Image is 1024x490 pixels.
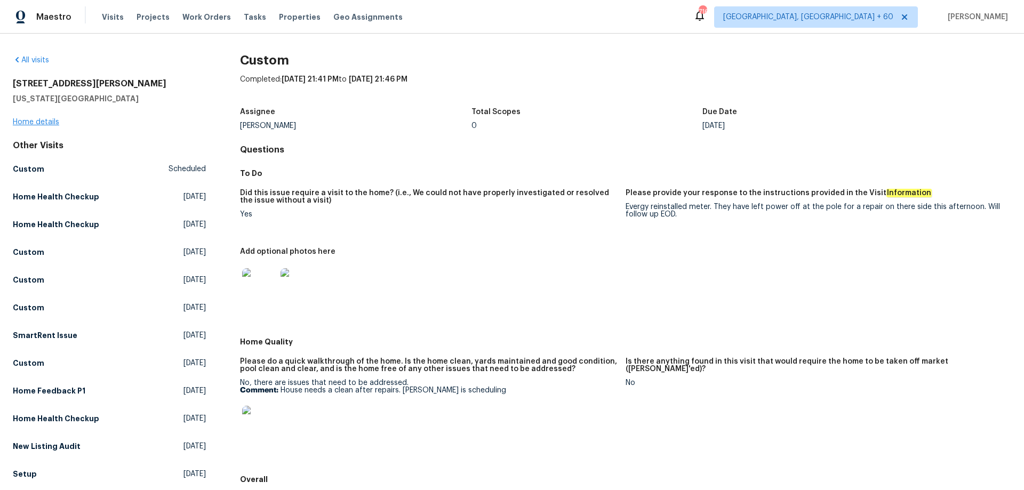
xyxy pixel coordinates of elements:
span: [DATE] 21:46 PM [349,76,407,83]
h5: Custom [13,247,44,258]
div: [DATE] [702,122,934,130]
h5: Custom [13,275,44,285]
h2: [STREET_ADDRESS][PERSON_NAME] [13,78,206,89]
span: [DATE] 21:41 PM [282,76,339,83]
span: Visits [102,12,124,22]
a: Custom[DATE] [13,354,206,373]
h5: Setup [13,469,37,479]
a: Custom[DATE] [13,243,206,262]
h5: SmartRent Issue [13,330,77,341]
a: Custom[DATE] [13,298,206,317]
a: CustomScheduled [13,159,206,179]
h5: Add optional photos here [240,248,335,255]
span: [DATE] [183,302,206,313]
h5: Custom [13,358,44,368]
span: [DATE] [183,275,206,285]
span: [DATE] [183,469,206,479]
a: Home Feedback P1[DATE] [13,381,206,400]
b: Comment: [240,387,278,394]
span: [DATE] [183,385,206,396]
span: [DATE] [183,219,206,230]
h5: New Listing Audit [13,441,81,452]
span: Tasks [244,13,266,21]
div: Evergy reinstalled meter. They have left power off at the pole for a repair on there side this af... [626,203,1003,218]
span: [DATE] [183,330,206,341]
h4: Questions [240,144,1011,155]
a: New Listing Audit[DATE] [13,437,206,456]
div: Other Visits [13,140,206,151]
h5: Home Health Checkup [13,219,99,230]
span: Projects [137,12,170,22]
h5: Custom [13,302,44,313]
a: Setup[DATE] [13,464,206,484]
span: [DATE] [183,191,206,202]
div: 716 [699,6,706,17]
h5: Please do a quick walkthrough of the home. Is the home clean, yards maintained and good condition... [240,358,617,373]
h5: Is there anything found in this visit that would require the home to be taken off market ([PERSON... [626,358,1003,373]
h5: [US_STATE][GEOGRAPHIC_DATA] [13,93,206,104]
span: [DATE] [183,413,206,424]
a: Custom[DATE] [13,270,206,290]
span: [PERSON_NAME] [943,12,1008,22]
h5: To Do [240,168,1011,179]
a: Home Health Checkup[DATE] [13,215,206,234]
div: Yes [240,211,617,218]
a: Home Health Checkup[DATE] [13,409,206,428]
span: [DATE] [183,358,206,368]
h5: Assignee [240,108,275,116]
h5: Overall [240,474,1011,485]
h5: Home Feedback P1 [13,385,85,396]
div: No [626,379,1003,387]
span: [GEOGRAPHIC_DATA], [GEOGRAPHIC_DATA] + 60 [723,12,893,22]
h5: Due Date [702,108,737,116]
span: Maestro [36,12,71,22]
a: SmartRent Issue[DATE] [13,326,206,345]
span: Properties [279,12,321,22]
a: Home Health Checkup[DATE] [13,187,206,206]
h2: Custom [240,55,1011,66]
h5: Custom [13,164,44,174]
h5: Please provide your response to the instructions provided in the Visit [626,189,932,197]
div: [PERSON_NAME] [240,122,471,130]
h5: Home Health Checkup [13,191,99,202]
div: No, there are issues that need to be addressed. [240,379,617,446]
div: Completed: to [240,74,1011,102]
div: 0 [471,122,703,130]
h5: Did this issue require a visit to the home? (i.e., We could not have properly investigated or res... [240,189,617,204]
span: [DATE] [183,247,206,258]
h5: Home Quality [240,336,1011,347]
span: Scheduled [169,164,206,174]
h5: Home Health Checkup [13,413,99,424]
span: [DATE] [183,441,206,452]
p: House needs a clean after repairs. [PERSON_NAME] is scheduling [240,387,617,394]
span: Geo Assignments [333,12,403,22]
em: Information [886,189,932,197]
a: Home details [13,118,59,126]
span: Work Orders [182,12,231,22]
h5: Total Scopes [471,108,521,116]
a: All visits [13,57,49,64]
